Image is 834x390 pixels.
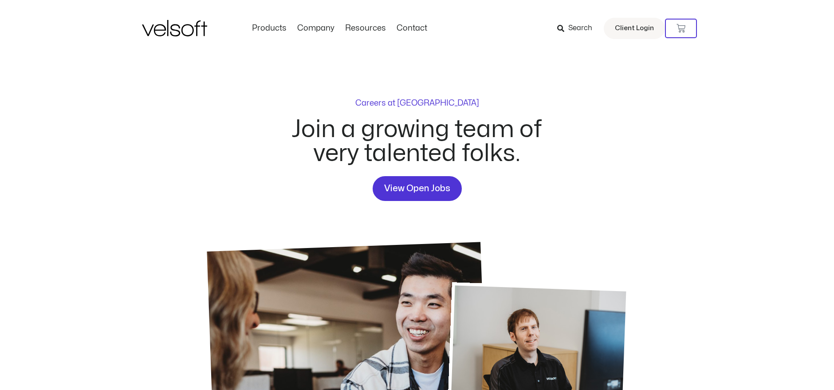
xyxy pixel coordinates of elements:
[604,18,665,39] a: Client Login
[292,24,340,33] a: CompanyMenu Toggle
[247,24,292,33] a: ProductsMenu Toggle
[373,176,462,201] a: View Open Jobs
[247,24,433,33] nav: Menu
[340,24,391,33] a: ResourcesMenu Toggle
[384,181,450,196] span: View Open Jobs
[615,23,654,34] span: Client Login
[142,20,207,36] img: Velsoft Training Materials
[391,24,433,33] a: ContactMenu Toggle
[281,118,553,165] h2: Join a growing team of very talented folks.
[568,23,592,34] span: Search
[355,99,479,107] p: Careers at [GEOGRAPHIC_DATA]
[557,21,598,36] a: Search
